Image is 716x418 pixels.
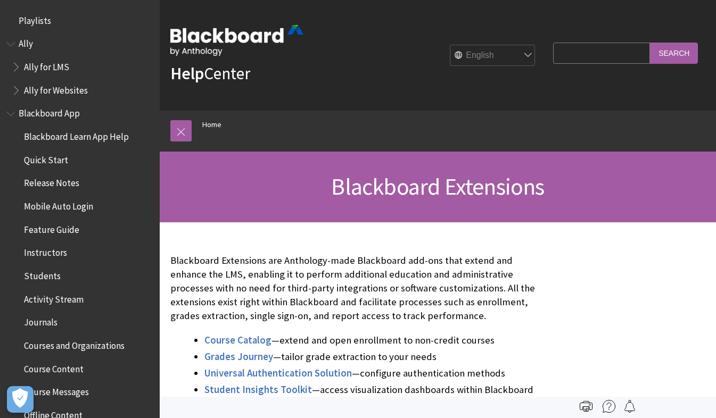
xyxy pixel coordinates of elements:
[204,367,352,380] a: Universal Authentication Solution
[24,383,89,398] span: Course Messages
[170,63,250,84] a: HelpCenter
[204,382,548,397] li: —access visualization dashboards within Blackboard
[24,58,69,72] span: Ally for LMS
[204,334,271,347] a: Course Catalog
[24,290,84,305] span: Activity Stream
[19,12,51,26] span: Playlists
[623,400,636,413] img: Follow this page
[580,400,592,413] img: Print
[6,12,153,30] nav: Book outline for Playlists
[603,400,615,413] img: More help
[204,333,548,348] li: —extend and open enrollment to non-credit courses
[204,367,352,379] span: Universal Authentication Solution
[24,221,79,235] span: Feature Guide
[7,386,34,413] button: Open Preferences
[24,337,125,351] span: Courses and Organizations
[204,383,312,396] a: Student Insights Toolkit
[24,81,88,96] span: Ally for Websites
[204,350,273,363] a: Grades Journey
[24,360,84,374] span: Course Content
[204,334,271,346] span: Course Catalog
[204,349,548,364] li: —tailor grade extraction to your needs
[24,174,79,189] span: Release Notes
[24,267,61,281] span: Students
[24,197,93,212] span: Mobile Auto Login
[450,45,536,66] select: Site Language Selector
[170,25,303,56] img: Blackboard by Anthology
[6,35,153,99] nav: Book outline for Anthology Ally Help
[170,63,204,84] strong: Help
[19,35,33,49] span: Ally
[331,172,544,201] span: Blackboard Extensions
[24,128,129,142] span: Blackboard Learn App Help
[650,43,698,63] input: Search
[24,244,67,258] span: Instructors
[19,105,80,119] span: Blackboard App
[24,151,68,165] span: Quick Start
[170,254,548,323] p: Blackboard Extensions are Anthology-made Blackboard add-ons that extend and enhance the LMS, enab...
[204,366,548,381] li: —configure authentication methods
[24,314,57,328] span: Journals
[202,118,221,131] a: Home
